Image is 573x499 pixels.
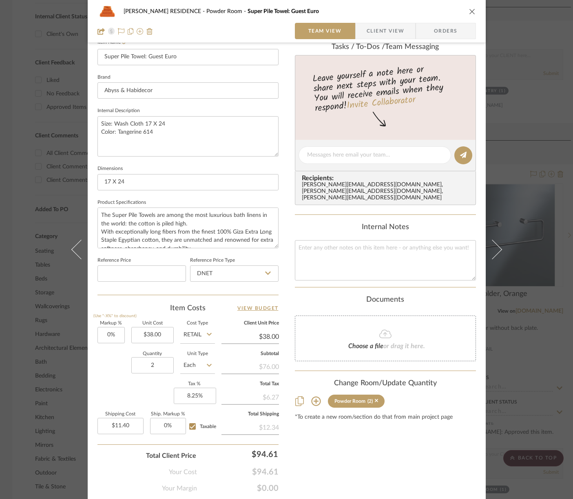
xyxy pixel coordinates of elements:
[295,296,476,305] div: Documents
[294,61,477,115] div: Leave yourself a note here or share next steps with your team. You will receive emails when they ...
[221,412,279,416] label: Total Shipping
[221,352,279,356] label: Subtotal
[221,389,279,404] div: $6.27
[97,201,146,205] label: Product Specifications
[425,23,467,39] span: Orders
[162,484,197,493] span: Your Margin
[348,343,383,349] span: Choose a file
[295,223,476,232] div: Internal Notes
[197,467,279,477] span: $94.61
[180,321,215,325] label: Cost Type
[97,82,279,99] input: Enter Brand
[332,43,385,51] span: Tasks / To-Dos /
[180,352,215,356] label: Unit Type
[383,343,425,349] span: or drag it here.
[237,303,279,313] a: View Budget
[221,420,279,434] div: $12.34
[346,93,416,113] a: Invite Collaborator
[302,182,472,201] div: [PERSON_NAME][EMAIL_ADDRESS][DOMAIN_NAME] , [PERSON_NAME][EMAIL_ADDRESS][DOMAIN_NAME] , [PERSON_N...
[169,467,197,477] span: Your Cost
[146,451,196,461] span: Total Client Price
[221,382,279,386] label: Total Tax
[334,398,365,404] div: Powder Room
[308,23,342,39] span: Team View
[206,9,248,14] span: Powder Room
[469,8,476,15] button: close
[248,9,319,14] span: Super Pile Towel: Guest Euro
[97,412,144,416] label: Shipping Cost
[97,109,140,113] label: Internal Description
[295,43,476,52] div: team Messaging
[97,303,279,313] div: Item Costs
[97,167,123,171] label: Dimensions
[367,23,404,39] span: Client View
[197,484,279,493] span: $0.00
[190,258,235,263] label: Reference Price Type
[97,321,125,325] label: Markup %
[174,382,215,386] label: Tax %
[97,75,111,79] label: Brand
[295,379,476,388] div: Change Room/Update Quantity
[295,414,476,421] div: *To create a new room/section do that from main project page
[97,258,131,263] label: Reference Price
[367,398,373,404] div: (2)
[131,321,174,325] label: Unit Cost
[97,174,279,190] input: Enter the dimensions of this item
[150,412,186,416] label: Ship. Markup %
[131,352,174,356] label: Quantity
[221,359,279,373] div: $76.00
[302,174,472,182] span: Recipients:
[97,3,117,20] img: d8222926-df91-4311-99cb-c7b2acc59da8_48x40.jpg
[146,28,153,35] img: Remove from project
[97,49,279,65] input: Enter Item Name
[200,424,216,429] span: Taxable
[124,9,206,14] span: [PERSON_NAME] RESIDENCE
[200,446,282,462] div: $94.61
[221,321,279,325] label: Client Unit Price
